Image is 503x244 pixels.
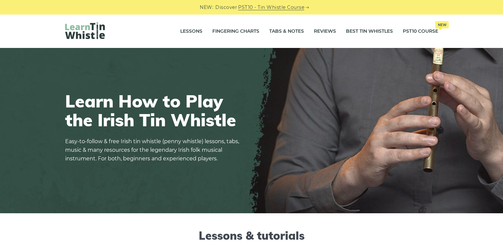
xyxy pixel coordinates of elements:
p: Easy-to-follow & free Irish tin whistle (penny whistle) lessons, tabs, music & many resources for... [65,137,244,163]
a: Best Tin Whistles [346,23,393,40]
h1: Learn How to Play the Irish Tin Whistle [65,92,244,129]
a: Tabs & Notes [269,23,304,40]
a: Fingering Charts [212,23,259,40]
img: LearnTinWhistle.com [65,22,105,39]
a: PST10 CourseNew [403,23,438,40]
a: Reviews [314,23,336,40]
span: New [435,21,449,28]
a: Lessons [180,23,202,40]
